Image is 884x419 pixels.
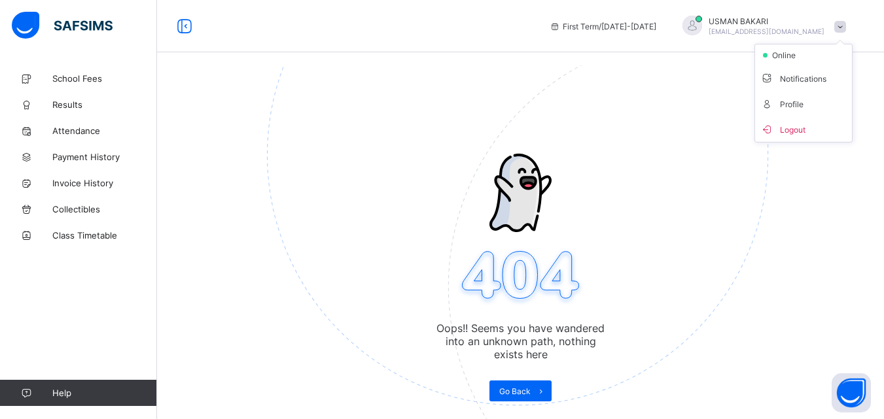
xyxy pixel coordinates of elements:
li: dropdown-list-item-null-2 [755,44,852,65]
li: dropdown-list-item-text-3 [755,65,852,91]
button: Open asap [832,373,871,412]
li: dropdown-list-item-text-4 [755,91,852,116]
span: Go Back [499,386,531,396]
span: Results [52,99,157,110]
span: Logout [760,122,847,137]
span: [EMAIL_ADDRESS][DOMAIN_NAME] [709,27,824,35]
img: safsims [12,12,113,39]
span: USMAN BAKARI [709,16,824,26]
span: online [771,50,804,60]
li: dropdown-list-item-buttom-7 [755,116,852,142]
div: USMAN BAKARI [669,16,853,37]
span: Help [52,388,156,398]
span: School Fees [52,73,157,84]
span: Payment History [52,152,157,162]
span: Invoice History [52,178,157,188]
span: Class Timetable [52,230,157,241]
span: Attendance [52,126,157,136]
span: Profile [760,96,847,111]
span: Collectibles [52,204,157,214]
span: Notifications [760,71,847,86]
span: session/term information [550,22,656,31]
